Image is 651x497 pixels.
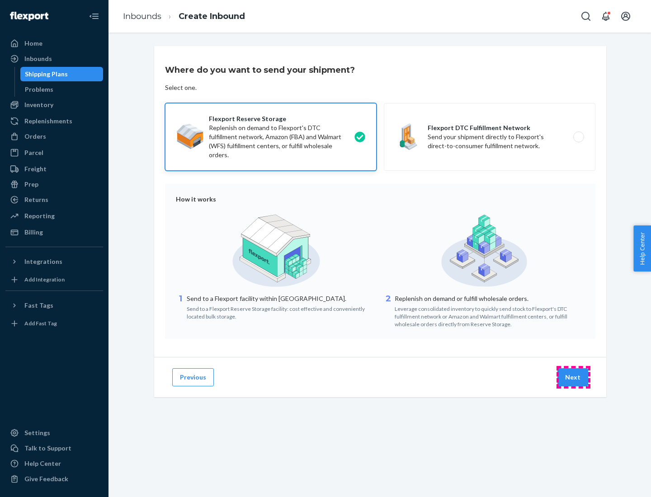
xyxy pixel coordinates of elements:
a: Freight [5,162,103,176]
a: Inventory [5,98,103,112]
button: Fast Tags [5,298,103,313]
a: Inbounds [5,52,103,66]
a: Settings [5,426,103,440]
div: Reporting [24,211,55,220]
div: Send to a Flexport Reserve Storage facility: cost effective and conveniently located bulk storage. [187,303,377,320]
button: Open notifications [597,7,615,25]
button: Open account menu [617,7,635,25]
p: Send to a Flexport facility within [GEOGRAPHIC_DATA]. [187,294,377,303]
a: Billing [5,225,103,239]
button: Previous [172,368,214,386]
button: Open Search Box [577,7,595,25]
div: Returns [24,195,48,204]
div: Freight [24,164,47,173]
div: Parcel [24,148,43,157]
div: 2 [384,293,393,328]
a: Help Center [5,456,103,471]
button: Close Navigation [85,7,103,25]
div: Home [24,39,42,48]
button: Help Center [633,225,651,272]
button: Give Feedback [5,472,103,486]
button: Integrations [5,254,103,269]
div: Give Feedback [24,474,68,483]
a: Reporting [5,209,103,223]
ol: breadcrumbs [116,3,252,30]
a: Inbounds [123,11,161,21]
p: Replenish on demand or fulfill wholesale orders. [395,294,585,303]
a: Talk to Support [5,441,103,455]
div: Help Center [24,459,61,468]
div: 1 [176,293,185,320]
a: Returns [5,192,103,207]
div: Select one. [165,83,197,92]
div: Shipping Plans [25,70,68,79]
h3: Where do you want to send your shipment? [165,64,355,76]
div: Replenishments [24,117,72,126]
button: Next [557,368,588,386]
a: Orders [5,129,103,144]
div: Integrations [24,257,62,266]
a: Replenishments [5,114,103,128]
div: Add Fast Tag [24,319,57,327]
div: How it works [176,195,585,204]
a: Add Fast Tag [5,316,103,331]
a: Home [5,36,103,51]
div: Problems [25,85,53,94]
div: Inventory [24,100,53,109]
div: Add Integration [24,276,65,283]
div: Inbounds [24,54,52,63]
a: Add Integration [5,272,103,287]
div: Settings [24,428,50,437]
div: Billing [24,228,43,237]
a: Create Inbound [179,11,245,21]
img: Flexport logo [10,12,48,21]
a: Parcel [5,145,103,160]
a: Shipping Plans [20,67,104,81]
div: Talk to Support [24,444,71,453]
a: Prep [5,177,103,192]
a: Problems [20,82,104,97]
div: Leverage consolidated inventory to quickly send stock to Flexport's DTC fulfillment network or Am... [395,303,585,328]
div: Fast Tags [24,301,53,310]
div: Prep [24,180,38,189]
div: Orders [24,132,46,141]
